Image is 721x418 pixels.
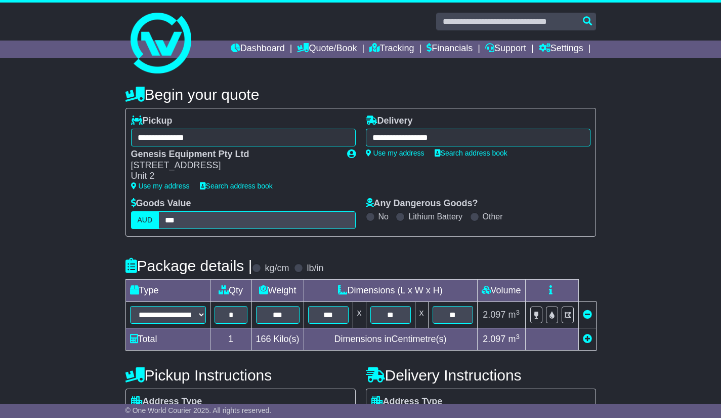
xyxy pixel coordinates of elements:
a: Tracking [369,41,414,58]
span: 2.097 [483,334,505,344]
a: Use my address [366,149,425,157]
div: Genesis Equipment Pty Ltd [131,149,337,160]
div: [STREET_ADDRESS] [131,160,337,171]
div: Unit 2 [131,171,337,182]
label: kg/cm [265,263,289,274]
span: m [508,310,520,320]
label: lb/in [307,263,323,274]
a: Search address book [200,182,273,190]
td: 1 [210,328,251,351]
td: x [353,302,366,328]
td: Qty [210,280,251,302]
td: Dimensions in Centimetre(s) [304,328,477,351]
label: Goods Value [131,198,191,209]
h4: Begin your quote [125,86,596,103]
label: Address Type [131,396,202,407]
label: Any Dangerous Goods? [366,198,478,209]
label: Pickup [131,116,173,127]
td: Total [125,328,210,351]
td: Volume [477,280,525,302]
a: Remove this item [583,310,592,320]
h4: Pickup Instructions [125,367,356,384]
span: 166 [256,334,271,344]
span: © One World Courier 2025. All rights reserved. [125,406,272,414]
h4: Package details | [125,257,252,274]
a: Use my address [131,182,190,190]
a: Financials [427,41,473,58]
td: Dimensions (L x W x H) [304,280,477,302]
a: Dashboard [231,41,285,58]
sup: 3 [516,309,520,316]
a: Quote/Book [297,41,357,58]
span: m [508,334,520,344]
sup: 3 [516,333,520,340]
span: 2.097 [483,310,505,320]
td: Weight [251,280,304,302]
h4: Delivery Instructions [366,367,596,384]
label: Other [483,212,503,221]
td: x [415,302,428,328]
label: No [378,212,389,221]
label: Address Type [371,396,443,407]
a: Settings [539,41,583,58]
a: Support [485,41,526,58]
a: Add new item [583,334,592,344]
a: Search address book [435,149,507,157]
label: AUD [131,211,159,229]
label: Delivery [366,116,413,127]
label: Lithium Battery [408,212,462,221]
td: Kilo(s) [251,328,304,351]
td: Type [125,280,210,302]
